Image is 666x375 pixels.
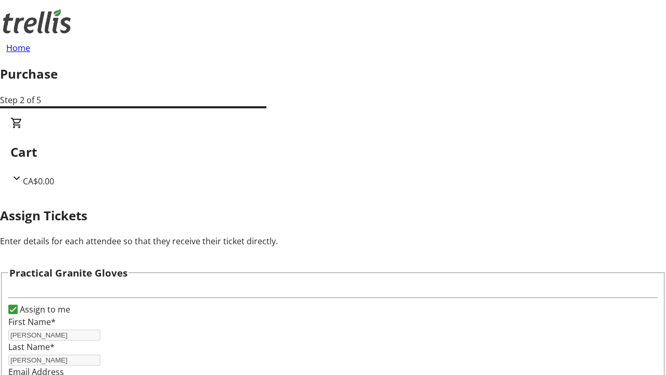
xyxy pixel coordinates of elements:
label: Last Name* [8,341,55,353]
h2: Cart [10,143,656,161]
span: CA$0.00 [23,176,54,187]
h3: Practical Granite Gloves [9,266,127,280]
div: CartCA$0.00 [10,117,656,187]
label: First Name* [8,316,56,328]
label: Assign to me [18,303,70,316]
